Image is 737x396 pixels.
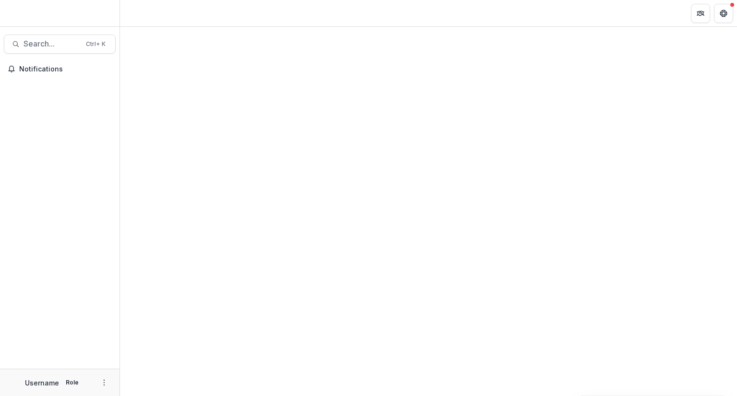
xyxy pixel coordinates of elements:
div: Ctrl + K [84,39,107,49]
button: More [98,377,110,388]
p: Role [63,378,82,387]
span: Notifications [19,65,112,73]
button: Notifications [4,61,116,77]
button: Partners [691,4,710,23]
button: Get Help [714,4,733,23]
button: Search... [4,35,116,54]
span: Search... [24,39,80,48]
p: Username [25,378,59,388]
